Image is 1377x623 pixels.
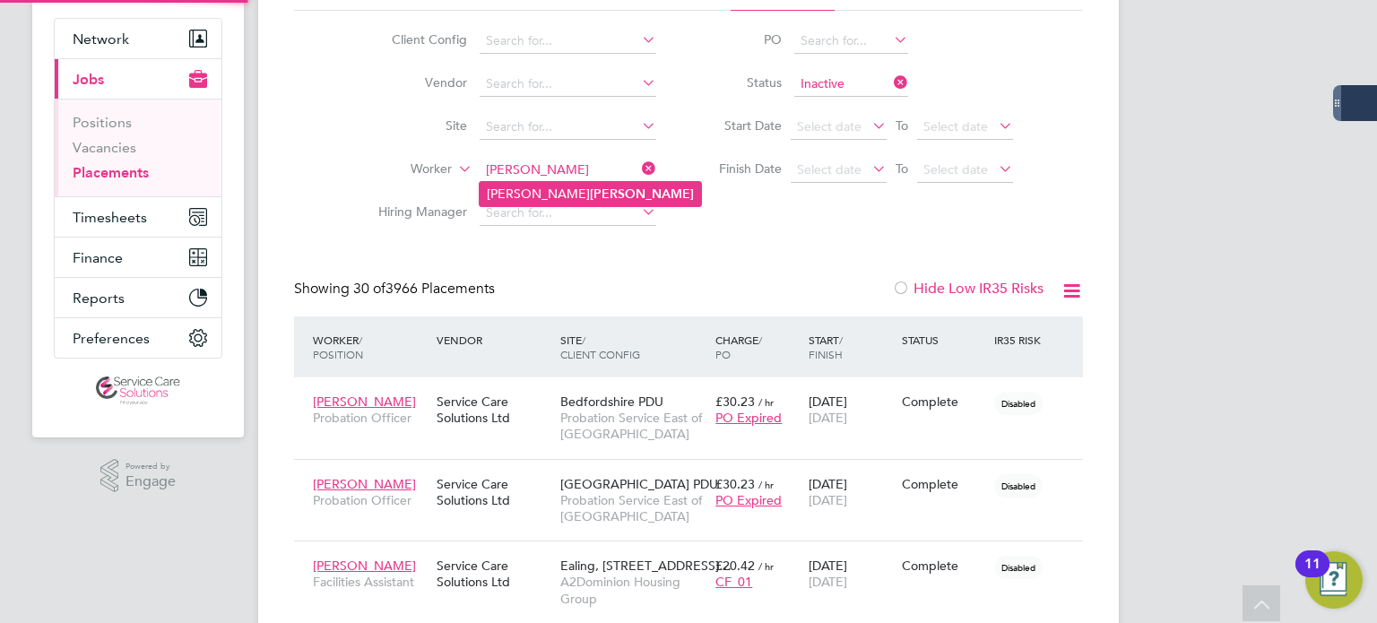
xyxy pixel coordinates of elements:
[364,203,467,220] label: Hiring Manager
[902,394,986,410] div: Complete
[809,574,847,590] span: [DATE]
[701,160,782,177] label: Finish Date
[364,31,467,48] label: Client Config
[364,74,467,91] label: Vendor
[701,74,782,91] label: Status
[923,118,988,134] span: Select date
[480,115,656,140] input: Search for...
[897,324,991,356] div: Status
[308,466,1083,481] a: [PERSON_NAME]Probation OfficerService Care Solutions Ltd[GEOGRAPHIC_DATA] PDUProbation Service Ea...
[701,117,782,134] label: Start Date
[560,394,663,410] span: Bedfordshire PDU
[313,558,416,574] span: [PERSON_NAME]
[804,467,897,517] div: [DATE]
[432,385,556,435] div: Service Care Solutions Ltd
[308,384,1083,399] a: [PERSON_NAME]Probation OfficerService Care Solutions LtdBedfordshire PDUProbation Service East of...
[55,197,221,237] button: Timesheets
[715,492,782,508] span: PO Expired
[308,548,1083,563] a: [PERSON_NAME]Facilities AssistantService Care Solutions LtdEaling, [STREET_ADDRESS]…A2Dominion Ho...
[73,71,104,88] span: Jobs
[480,158,656,183] input: Search for...
[73,209,147,226] span: Timesheets
[313,492,428,508] span: Probation Officer
[797,161,862,177] span: Select date
[55,59,221,99] button: Jobs
[313,574,428,590] span: Facilities Assistant
[560,476,718,492] span: [GEOGRAPHIC_DATA] PDU
[902,476,986,492] div: Complete
[364,117,467,134] label: Site
[560,558,732,574] span: Ealing, [STREET_ADDRESS]…
[73,249,123,266] span: Finance
[890,157,914,180] span: To
[73,139,136,156] a: Vacancies
[701,31,782,48] label: PO
[308,324,432,370] div: Worker
[480,182,701,206] li: [PERSON_NAME]
[994,556,1043,579] span: Disabled
[1304,564,1321,587] div: 11
[804,549,897,599] div: [DATE]
[994,474,1043,498] span: Disabled
[797,118,862,134] span: Select date
[73,114,132,131] a: Positions
[313,410,428,426] span: Probation Officer
[809,333,843,361] span: / Finish
[96,376,180,405] img: servicecare-logo-retina.png
[73,30,129,48] span: Network
[432,467,556,517] div: Service Care Solutions Ltd
[715,574,752,590] span: CF_01
[480,201,656,226] input: Search for...
[715,394,755,410] span: £30.23
[794,29,908,54] input: Search for...
[923,161,988,177] span: Select date
[890,114,914,137] span: To
[349,160,452,178] label: Worker
[892,280,1044,298] label: Hide Low IR35 Risks
[804,385,897,435] div: [DATE]
[55,278,221,317] button: Reports
[560,492,706,524] span: Probation Service East of [GEOGRAPHIC_DATA]
[902,558,986,574] div: Complete
[560,574,706,606] span: A2Dominion Housing Group
[100,459,177,493] a: Powered byEngage
[715,333,762,361] span: / PO
[73,164,149,181] a: Placements
[794,72,908,97] input: Select one
[715,558,755,574] span: £20.42
[73,330,150,347] span: Preferences
[294,280,498,299] div: Showing
[715,410,782,426] span: PO Expired
[126,474,176,489] span: Engage
[560,410,706,442] span: Probation Service East of [GEOGRAPHIC_DATA]
[73,290,125,307] span: Reports
[809,410,847,426] span: [DATE]
[560,333,640,361] span: / Client Config
[126,459,176,474] span: Powered by
[54,376,222,405] a: Go to home page
[480,29,656,54] input: Search for...
[353,280,495,298] span: 3966 Placements
[711,324,804,370] div: Charge
[590,186,694,202] b: [PERSON_NAME]
[432,549,556,599] div: Service Care Solutions Ltd
[353,280,385,298] span: 30 of
[809,492,847,508] span: [DATE]
[55,99,221,196] div: Jobs
[1305,551,1363,609] button: Open Resource Center, 11 new notifications
[480,72,656,97] input: Search for...
[313,476,416,492] span: [PERSON_NAME]
[804,324,897,370] div: Start
[313,394,416,410] span: [PERSON_NAME]
[55,238,221,277] button: Finance
[758,395,774,409] span: / hr
[994,392,1043,415] span: Disabled
[313,333,363,361] span: / Position
[758,478,774,491] span: / hr
[758,559,774,573] span: / hr
[990,324,1052,356] div: IR35 Risk
[432,324,556,356] div: Vendor
[556,324,711,370] div: Site
[715,476,755,492] span: £30.23
[55,318,221,358] button: Preferences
